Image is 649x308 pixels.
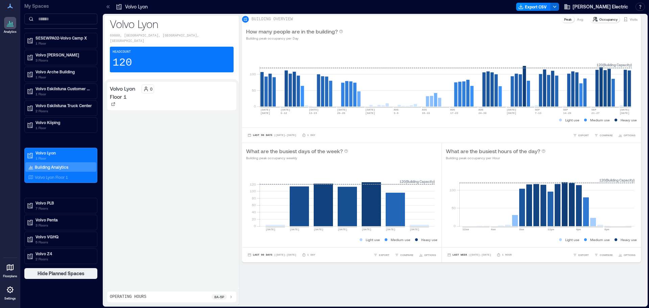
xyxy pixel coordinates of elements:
p: 69800, [GEOGRAPHIC_DATA], [GEOGRAPHIC_DATA], [GEOGRAPHIC_DATA] [110,33,234,44]
p: Operating Hours [110,294,146,300]
text: [DATE] [266,228,275,231]
text: [DATE] [620,112,629,115]
p: 2 Floors [35,256,92,262]
p: 1 Floor [35,156,92,161]
text: 4pm [576,228,581,231]
p: Building peak occupancy per Hour [446,155,546,161]
text: [DATE] [260,112,270,115]
tspan: 0 [453,224,455,228]
button: Export CSV [516,3,551,11]
p: Settings [4,297,16,301]
text: 14-20 [563,112,571,115]
text: AUG [450,108,455,111]
p: Medium use [590,117,610,123]
p: Volvo Lyon Floor 1 [110,85,139,101]
p: Volvo Lyon [110,17,234,30]
p: Volvo VGHQ [35,234,92,239]
p: Volvo Lyon Floor 1 [35,174,68,180]
tspan: 80 [252,196,256,200]
p: 0 [150,86,152,92]
span: [PERSON_NAME] Electric [573,3,628,10]
tspan: 100 [449,188,455,192]
text: 17-23 [450,112,458,115]
text: 24-30 [478,112,486,115]
button: COMPARE [593,132,614,139]
text: SEP [563,108,568,111]
p: Light use [565,117,579,123]
text: [DATE] [260,108,270,111]
span: OPTIONS [624,253,635,257]
button: COMPARE [393,252,415,258]
p: How many people are in the building? [246,27,338,35]
p: My Spaces [24,3,97,9]
button: Last 90 Days |[DATE]-[DATE] [246,252,298,258]
text: SEP [535,108,540,111]
tspan: 100 [250,189,256,193]
text: 8pm [604,228,609,231]
p: Building Analytics [35,164,68,170]
p: Volvo Köping [35,120,92,125]
p: Occupancy [599,17,618,22]
tspan: 20 [252,217,256,221]
text: 7-13 [535,112,541,115]
p: Volvo Lyon [125,3,148,10]
p: Volvo Z4 [35,251,92,256]
text: 12pm [548,228,554,231]
p: 1 Floor [35,41,92,46]
tspan: 100 [250,72,256,76]
p: 1 Day [307,253,315,257]
text: 10-16 [422,112,430,115]
p: 120 [113,56,132,70]
p: Light use [366,237,380,242]
span: EXPORT [578,253,589,257]
p: Medium use [590,237,610,242]
p: Volvo Penta [35,217,92,222]
a: Settings [2,282,18,303]
text: [DATE] [365,112,375,115]
button: OPTIONS [417,252,437,258]
text: [DATE] [309,108,319,111]
text: AUG [422,108,427,111]
p: Volvo [PERSON_NAME] [35,52,92,57]
text: AUG [478,108,483,111]
button: EXPORT [372,252,391,258]
tspan: 40 [252,210,256,214]
p: Peak [564,17,572,22]
button: Hide Planned Spaces [24,268,97,279]
text: [DATE] [337,108,347,111]
text: 20-26 [337,112,345,115]
button: [PERSON_NAME] Electric [562,1,630,12]
tspan: 120 [250,182,256,186]
tspan: 50 [252,88,256,92]
p: 3 Floors [35,57,92,63]
text: [DATE] [362,228,371,231]
button: COMPARE [593,252,614,258]
p: What are the busiest days of the week? [246,147,343,155]
p: Avg [577,17,583,22]
p: 1 Floor [35,125,92,131]
p: Medium use [391,237,410,242]
text: [DATE] [507,112,516,115]
p: BUILDING OVERVIEW [251,17,293,22]
p: Visits [630,17,638,22]
text: SEP [592,108,597,111]
span: Hide Planned Spaces [38,270,85,277]
p: Heavy use [621,117,637,123]
p: Volvo PLB [35,200,92,206]
text: [DATE] [338,228,347,231]
text: 12am [462,228,469,231]
p: Volvo Lyon [35,150,92,156]
p: Volvo Eskilstuna Customer Center [35,86,92,91]
span: COMPARE [600,133,613,137]
text: 8am [519,228,524,231]
span: OPTIONS [624,133,635,137]
button: EXPORT [572,252,590,258]
tspan: 0 [254,224,256,228]
p: 1 Day [307,133,315,137]
button: Last Week |[DATE]-[DATE] [446,252,492,258]
tspan: 0 [254,104,256,108]
button: Last 90 Days |[DATE]-[DATE] [246,132,298,139]
p: 3 Floors [35,222,92,228]
text: [DATE] [281,108,290,111]
p: SESEWPA02-Volvo Camp X [35,35,92,41]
